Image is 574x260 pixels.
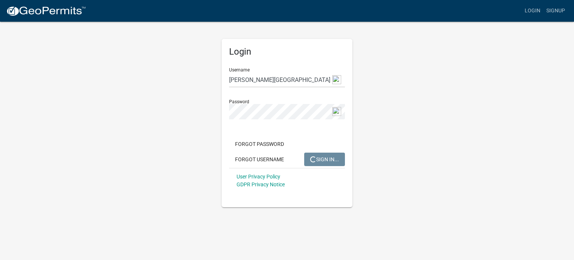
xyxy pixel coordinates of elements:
a: Login [522,4,543,18]
a: Signup [543,4,568,18]
button: Forgot Username [229,153,290,166]
a: GDPR Privacy Notice [237,181,285,187]
button: Forgot Password [229,137,290,151]
h5: Login [229,46,345,57]
a: User Privacy Policy [237,174,280,180]
span: SIGN IN... [310,156,339,162]
img: npw-badge-icon-locked.svg [332,75,341,84]
img: npw-badge-icon-locked.svg [332,107,341,116]
button: SIGN IN... [304,153,345,166]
